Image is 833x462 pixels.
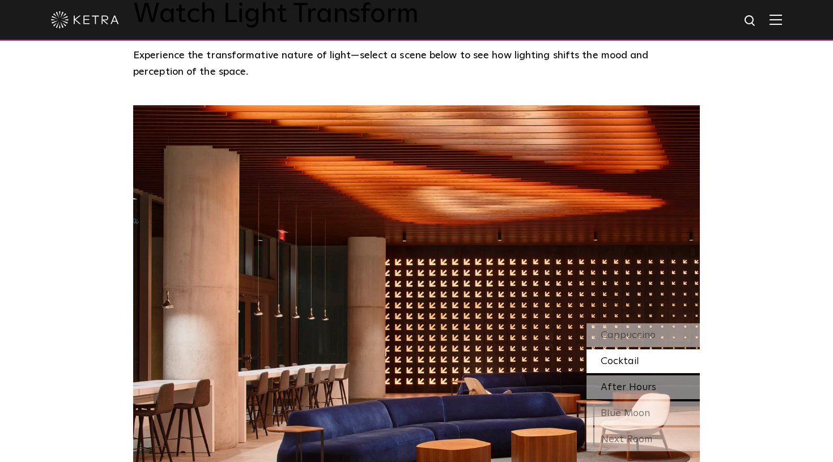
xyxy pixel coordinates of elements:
[601,408,650,418] span: Blue Moon
[133,48,694,80] p: Experience the transformative nature of light—select a scene below to see how lighting shifts the...
[586,427,700,451] div: Next Room
[743,14,758,28] img: search icon
[51,11,119,28] img: ketra-logo-2019-white
[770,14,782,25] img: Hamburger%20Nav.svg
[601,330,656,340] span: Cappuccino
[601,356,639,366] span: Cocktail
[601,382,656,392] span: After Hours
